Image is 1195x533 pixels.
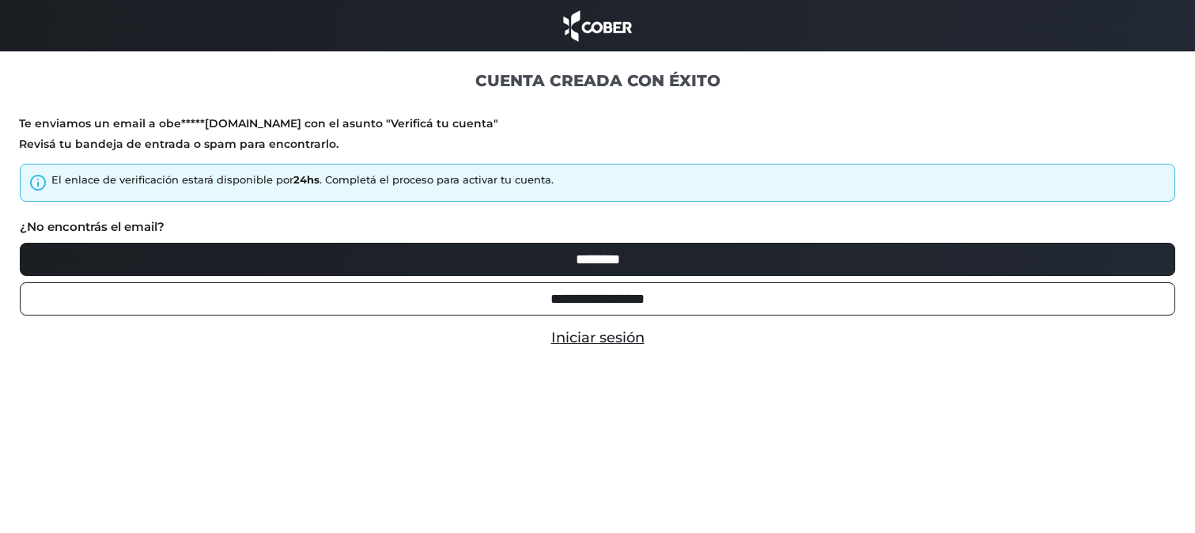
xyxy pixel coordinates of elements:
p: Te enviamos un email a obe*****[DOMAIN_NAME] con el asunto "Verificá tu cuenta" [19,116,1176,131]
h1: CUENTA CREADA CON ÉXITO [19,70,1176,91]
label: ¿No encontrás el email? [20,218,165,236]
p: Revisá tu bandeja de entrada o spam para encontrarlo. [19,137,1176,152]
a: Iniciar sesión [551,329,645,346]
img: cober_marca.png [559,8,637,43]
div: El enlace de verificación estará disponible por . Completá el proceso para activar tu cuenta. [51,172,554,188]
strong: 24hs [293,173,320,186]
